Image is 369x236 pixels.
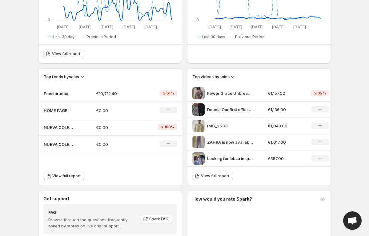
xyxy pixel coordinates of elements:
img: Dounia Our first official ambassador Her presence her elegance the way she brings this design to ... [192,103,205,116]
span: Previous Period [86,34,116,39]
text: [DATE] [251,25,263,29]
h3: Top feeds by sales [44,74,79,80]
span: Spark FAQ [149,217,169,222]
h3: Get support [43,196,70,202]
text: [DATE] [100,25,113,29]
p: NUEVA COLECCION [44,141,74,147]
text: 0 [196,18,199,22]
text: [DATE] [230,25,242,29]
img: ZAHRA is now available Architectural cut Embroidery with intention A presence that commands This ... [192,136,205,148]
span: 100% [164,125,174,130]
span: Last 30 days [53,34,77,39]
a: View full report [192,172,233,180]
span: 32% [318,91,326,96]
text: [DATE] [122,25,135,29]
img: IMG_2633 [192,120,205,132]
p: Feed prueba [44,90,74,97]
span: View full report [52,174,81,178]
p: €0.00 [96,141,139,147]
p: €1,043.00 [268,123,304,129]
p: €10,712.40 [96,90,139,97]
p: ZAHRA is now available Architectural cut Embroidery with intention A presence that commands This ... [207,139,253,145]
img: Power Grace Unbreakable Every detail an armor of light Lumara where elegance becomes art [192,87,205,99]
p: €1,136.00 [268,106,304,113]
h3: How would you rate Spark? [192,196,252,202]
text: 0 [48,18,50,22]
text: [DATE] [57,25,69,29]
text: [DATE] [144,25,157,29]
h3: Top videos by sales [192,74,230,80]
h4: FAQ [48,209,136,215]
text: [DATE] [293,25,306,29]
img: Looking for lebsa inspiration W E H A V E G O T Y O U Discover the Dounia kaftan now on Kaftanele... [192,152,205,165]
p: €657.00 [268,155,304,162]
span: View full report [201,174,229,178]
text: [DATE] [208,25,221,29]
a: View full report [43,50,84,58]
div: Open chat [343,211,362,230]
text: [DATE] [272,25,285,29]
span: Previous Period [235,34,265,39]
a: View full report [44,172,84,180]
p: €1,017.00 [268,139,304,145]
p: IMG_2633 [207,123,253,129]
p: €0.00 [96,107,139,114]
p: €0.00 [96,124,139,130]
a: Spark FAQ [141,215,172,223]
p: Browse through the questions frequently asked by stores on live chat support. [48,217,136,229]
p: Power Grace Unbreakable Every detail an armor of light Lumara where elegance becomes art [207,90,253,96]
p: Looking for lebsa inspiration W E H A V E G O T Y O U Discover the [PERSON_NAME] now on [GEOGRAPH... [207,155,253,162]
span: View full report [52,51,80,56]
text: [DATE] [78,25,91,29]
p: NUEVA COLECCION [44,124,74,130]
p: HOME PAGE [44,107,74,114]
p: €1,157.00 [268,90,304,96]
p: Dounia Our first official ambassador Her presence her elegance the way she brings this design to ... [207,106,253,113]
span: Last 30 days [202,34,225,39]
span: 61% [166,91,174,96]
